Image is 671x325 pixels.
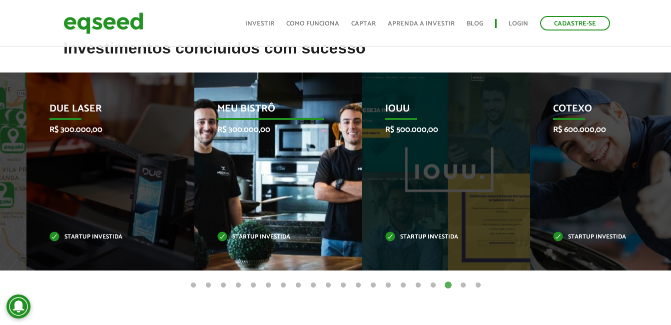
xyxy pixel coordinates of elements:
button: 4 of 20 [233,280,243,290]
button: 9 of 20 [308,280,318,290]
button: 14 of 20 [383,280,393,290]
a: Investir [245,20,274,27]
button: 16 of 20 [413,280,423,290]
img: EqSeed [63,10,143,36]
button: 18 of 20 [443,280,453,290]
p: Due Laser [49,103,156,120]
p: R$ 600.000,00 [553,125,660,134]
a: Login [509,20,528,27]
button: 5 of 20 [248,280,258,290]
button: 19 of 20 [458,280,468,290]
button: 20 of 20 [473,280,483,290]
a: Blog [467,20,483,27]
p: R$ 300.000,00 [217,125,324,134]
p: R$ 300.000,00 [49,125,156,134]
a: Captar [351,20,376,27]
a: Aprenda a investir [388,20,455,27]
p: Startup investida [553,234,660,240]
p: Startup investida [385,234,492,240]
p: Meu Bistrô [217,103,324,120]
button: 6 of 20 [263,280,273,290]
button: 7 of 20 [278,280,288,290]
button: 1 of 20 [188,280,198,290]
a: Como funciona [286,20,339,27]
button: 8 of 20 [293,280,303,290]
button: 13 of 20 [368,280,378,290]
p: Startup investida [49,234,156,240]
button: 2 of 20 [203,280,213,290]
p: Cotexo [553,103,660,120]
h2: Investimentos concluídos com sucesso [63,39,608,72]
button: 15 of 20 [398,280,408,290]
p: Startup investida [217,234,324,240]
button: 10 of 20 [323,280,333,290]
button: 11 of 20 [338,280,348,290]
button: 12 of 20 [353,280,363,290]
button: 17 of 20 [428,280,438,290]
button: 3 of 20 [218,280,228,290]
p: R$ 500.000,00 [385,125,492,134]
a: Cadastre-se [540,16,610,30]
p: IOUU [385,103,492,120]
